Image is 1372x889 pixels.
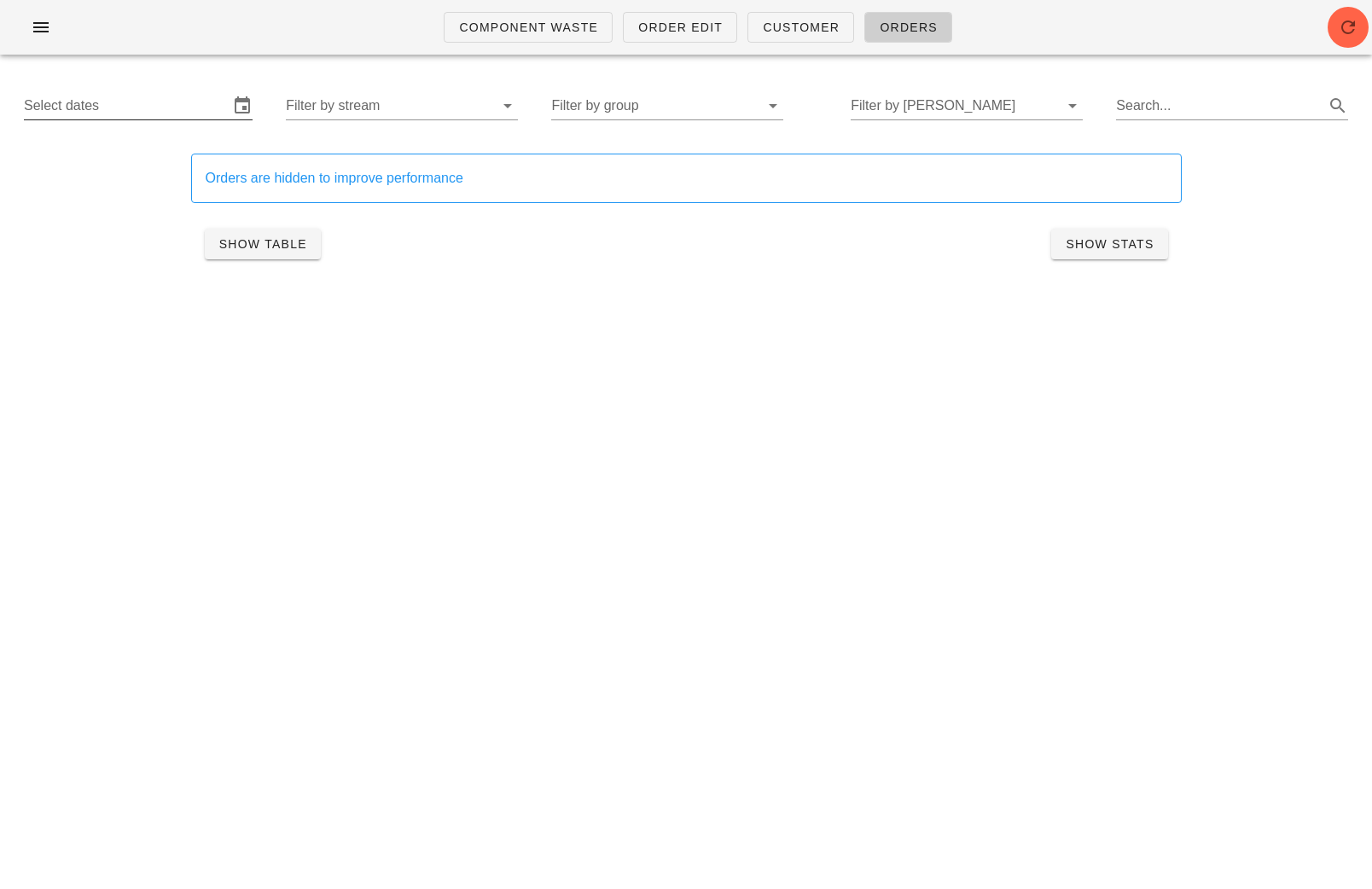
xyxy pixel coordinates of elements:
span: Orders [879,20,938,34]
button: Show Table [205,229,321,259]
div: Filter by stream [286,92,518,119]
span: Component Waste [458,20,598,34]
span: Order Edit [637,20,723,34]
a: Orders [864,12,952,43]
a: Component Waste [444,12,613,43]
span: Show Stats [1065,237,1154,251]
a: Order Edit [623,12,737,43]
div: Orders are hidden to improve performance [206,168,1167,189]
span: Show Table [218,237,307,251]
button: Show Stats [1051,229,1167,259]
span: Customer [762,20,840,34]
a: Customer [747,12,854,43]
div: Filter by group [551,92,783,119]
div: Filter by [PERSON_NAME] [851,92,1083,119]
